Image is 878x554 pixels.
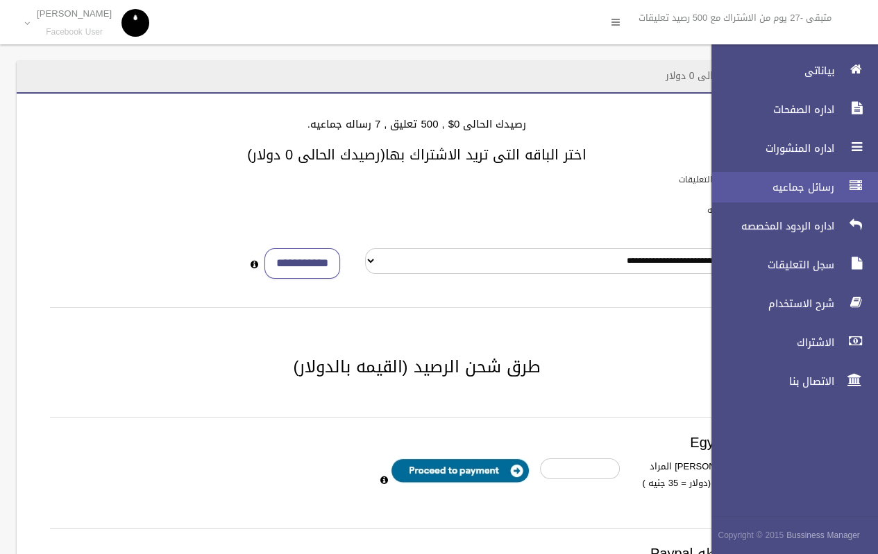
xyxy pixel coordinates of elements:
[630,458,782,508] label: ادخل [PERSON_NAME] المراد شحن رصيدك به (دولار = 35 جنيه )
[700,133,878,164] a: اداره المنشورات
[786,528,860,543] strong: Bussiness Manager
[700,94,878,125] a: اداره الصفحات
[707,202,788,218] label: باقات الرسائل الجماعيه
[700,55,878,86] a: بياناتى
[700,103,838,116] span: اداره الصفحات
[700,219,838,233] span: اداره الردود المخصصه
[700,211,878,241] a: اداره الردود المخصصه
[700,297,838,311] span: شرح الاستخدام
[33,119,800,130] h4: رصيدك الحالى 0$ , 500 تعليق , 7 رساله جماعيه.
[700,172,878,202] a: رسائل جماعيه
[37,8,112,19] p: [PERSON_NAME]
[700,258,838,272] span: سجل التعليقات
[679,172,788,187] label: باقات الرد الالى على التعليقات
[50,435,784,450] h3: Egypt payment
[700,366,878,397] a: الاتصال بنا
[700,180,838,194] span: رسائل جماعيه
[718,528,784,543] span: Copyright © 2015
[33,358,800,376] h2: طرق شحن الرصيد (القيمه بالدولار)
[37,27,112,37] small: Facebook User
[700,336,838,349] span: الاشتراك
[700,141,838,155] span: اداره المنشورات
[700,288,878,319] a: شرح الاستخدام
[700,250,878,280] a: سجل التعليقات
[700,374,838,388] span: الاتصال بنا
[33,147,800,162] h3: اختر الباقه التى تريد الاشتراك بها(رصيدك الحالى 0 دولار)
[700,64,838,78] span: بياناتى
[700,327,878,358] a: الاشتراك
[649,62,817,89] header: الاشتراك - رصيدك الحالى 0 دولار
